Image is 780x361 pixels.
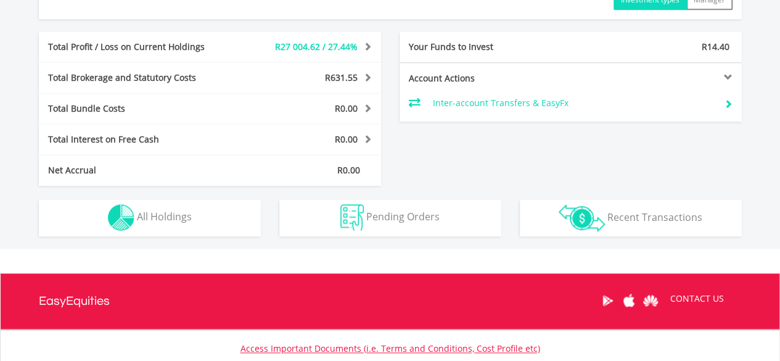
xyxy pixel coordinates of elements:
img: transactions-zar-wht.png [559,204,605,231]
div: Account Actions [400,72,571,85]
a: Google Play [597,281,618,320]
a: CONTACT US [662,281,733,316]
a: Huawei [640,281,662,320]
span: R0.00 [337,164,360,176]
div: Total Interest on Free Cash [39,133,239,146]
a: Apple [618,281,640,320]
span: R0.00 [335,133,358,145]
span: R14.40 [702,41,729,52]
img: holdings-wht.png [108,204,134,231]
span: R631.55 [325,72,358,83]
span: Pending Orders [366,210,440,223]
img: pending_instructions-wht.png [340,204,364,231]
button: Recent Transactions [520,199,742,236]
span: All Holdings [137,210,192,223]
button: All Holdings [39,199,261,236]
td: Inter-account Transfers & EasyFx [433,94,715,112]
div: Total Bundle Costs [39,102,239,115]
span: R0.00 [335,102,358,114]
span: Recent Transactions [607,210,702,223]
div: Net Accrual [39,164,239,176]
button: Pending Orders [279,199,501,236]
div: Your Funds to Invest [400,41,571,53]
a: EasyEquities [39,273,110,329]
div: Total Brokerage and Statutory Costs [39,72,239,84]
div: Total Profit / Loss on Current Holdings [39,41,239,53]
a: Access Important Documents (i.e. Terms and Conditions, Cost Profile etc) [240,342,540,354]
span: R27 004.62 / 27.44% [275,41,358,52]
